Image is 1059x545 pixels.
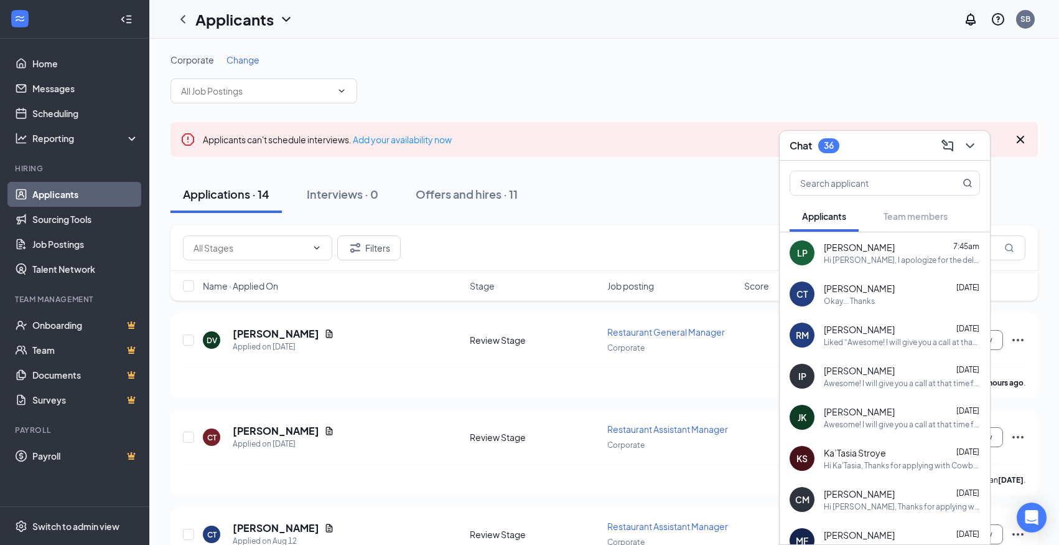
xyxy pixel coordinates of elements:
[607,280,654,292] span: Job posting
[32,363,139,387] a: DocumentsCrown
[233,424,319,438] h5: [PERSON_NAME]
[940,138,955,153] svg: ComposeMessage
[744,280,769,292] span: Score
[32,182,139,207] a: Applicants
[824,488,895,500] span: [PERSON_NAME]
[824,296,875,306] div: Okay... Thanks
[195,9,274,30] h1: Applicants
[790,139,812,153] h3: Chat
[991,12,1005,27] svg: QuestionInfo
[15,294,136,305] div: Team Management
[207,432,217,443] div: CT
[15,520,27,533] svg: Settings
[798,370,806,382] div: IP
[170,54,214,65] span: Corporate
[233,521,319,535] h5: [PERSON_NAME]
[120,13,133,26] svg: Collapse
[32,76,139,101] a: Messages
[963,12,978,27] svg: Notifications
[183,186,269,202] div: Applications · 14
[607,326,725,338] span: Restaurant General Manager
[32,207,139,232] a: Sourcing Tools
[324,523,334,533] svg: Document
[15,132,27,145] svg: Analysis
[824,364,895,377] span: [PERSON_NAME]
[312,243,322,253] svg: ChevronDown
[796,288,808,300] div: CT
[470,334,600,346] div: Review Stage
[938,136,958,156] button: ComposeMessage
[790,171,938,195] input: Search applicant
[1010,527,1025,542] svg: Ellipses
[953,242,979,251] span: 7:45am
[32,257,139,282] a: Talent Network
[824,447,886,459] span: Ka’Tasia Stroye
[175,12,190,27] a: ChevronLeft
[798,411,806,424] div: JK
[824,405,895,418] span: [PERSON_NAME]
[348,240,363,255] svg: Filter
[233,438,334,450] div: Applied on [DATE]
[470,280,495,292] span: Stage
[978,378,1024,387] b: 13 hours ago
[956,365,979,374] span: [DATE]
[998,475,1024,485] b: [DATE]
[1010,333,1025,348] svg: Ellipses
[32,313,139,338] a: OnboardingCrown
[824,241,895,254] span: [PERSON_NAME]
[233,327,319,341] h5: [PERSON_NAME]
[797,247,808,259] div: LP
[824,337,980,348] div: Liked “Awesome! I will give you a call at that time from a private number”
[956,488,979,498] span: [DATE]
[203,134,452,145] span: Applicants can't schedule interviews.
[32,232,139,257] a: Job Postings
[181,84,332,98] input: All Job Postings
[470,528,600,541] div: Review Stage
[32,387,139,412] a: SurveysCrown
[207,335,217,346] div: DV
[956,324,979,333] span: [DATE]
[963,138,977,153] svg: ChevronDown
[824,255,980,265] div: Hi [PERSON_NAME], I apologize for the delayed response but that time frame has already been claim...
[32,132,139,145] div: Reporting
[203,280,278,292] span: Name · Applied On
[32,520,119,533] div: Switch to admin view
[470,431,600,443] div: Review Stage
[824,282,895,295] span: [PERSON_NAME]
[15,425,136,435] div: Payroll
[796,452,808,465] div: KS
[279,12,294,27] svg: ChevronDown
[307,186,378,202] div: Interviews · 0
[233,341,334,353] div: Applied on [DATE]
[824,529,895,541] span: [PERSON_NAME]
[796,329,809,341] div: RM
[956,406,979,415] span: [DATE]
[353,134,452,145] a: Add your availability now
[180,132,195,147] svg: Error
[824,140,834,151] div: 36
[194,241,307,255] input: All Stages
[960,136,980,156] button: ChevronDown
[324,426,334,436] svg: Document
[963,178,973,188] svg: MagnifyingGlass
[1020,14,1030,24] div: SB
[824,501,980,512] div: Hi [PERSON_NAME], Thanks for applying with Cowboy Chicken! We would like to move forward with a p...
[824,460,980,471] div: Hi Ka'Tasia, Thanks for applying with Cowboy Chicken! We would like to move forward with a phone ...
[956,447,979,457] span: [DATE]
[795,493,809,506] div: CM
[15,163,136,174] div: Hiring
[956,529,979,539] span: [DATE]
[324,329,334,339] svg: Document
[956,283,979,292] span: [DATE]
[607,440,645,450] span: Corporate
[802,211,846,222] span: Applicants
[32,443,139,468] a: PayrollCrown
[1004,243,1014,253] svg: MagnifyingGlass
[32,51,139,76] a: Home
[1010,430,1025,445] svg: Ellipses
[884,211,948,222] span: Team members
[32,338,139,363] a: TeamCrown
[1013,132,1028,147] svg: Cross
[207,529,217,540] div: CT
[337,86,347,96] svg: ChevronDown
